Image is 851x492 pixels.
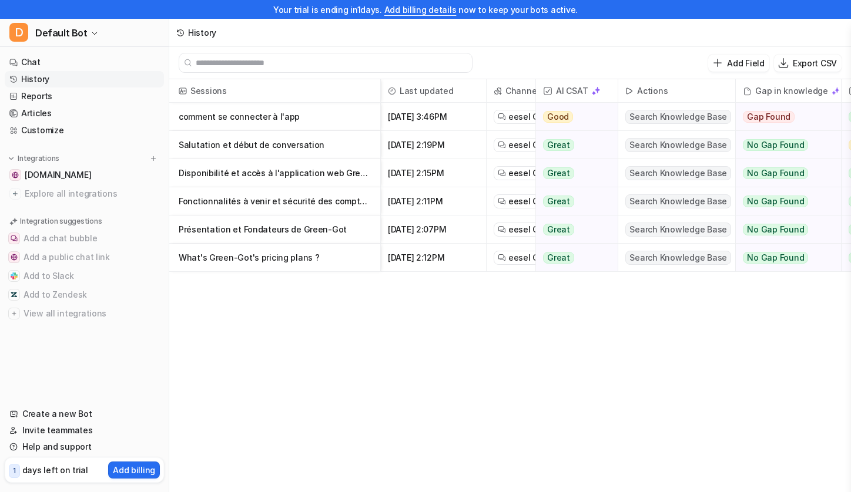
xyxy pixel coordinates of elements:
span: Sessions [174,79,376,103]
a: eesel Chat [498,139,544,151]
p: Salutation et début de conversation [179,131,371,159]
span: Search Knowledge Base [625,194,731,208]
span: eesel Chat [508,224,552,235]
span: [DATE] 2:12PM [386,244,481,272]
a: eesel Chat [498,111,544,123]
img: faq.green-got.com [12,171,19,178]
span: No Gap Found [743,224,808,235]
p: Add billing [113,464,155,476]
button: Great [536,244,611,272]
img: eeselChat [498,169,506,177]
span: Search Knowledge Base [625,138,731,152]
a: Create a new Bot [5,406,164,422]
span: Great [543,139,574,151]
p: Integration suggestions [20,216,102,227]
span: [DATE] 2:19PM [386,131,481,159]
img: eeselChat [498,254,506,262]
button: Integrations [5,153,63,164]
span: Search Knowledge Base [625,110,731,124]
a: Invite teammates [5,422,164,439]
span: No Gap Found [743,139,808,151]
button: Add billing [108,461,160,478]
img: Add to Zendesk [11,291,18,298]
span: [DOMAIN_NAME] [25,169,91,181]
span: [DATE] 2:07PM [386,215,481,244]
p: comment se connecter à l'app [179,103,371,131]
button: No Gap Found [736,131,832,159]
span: AI CSAT [541,79,613,103]
button: Add a public chat linkAdd a public chat link [5,248,164,267]
img: eeselChat [498,141,506,149]
img: expand menu [7,154,15,163]
a: eesel Chat [498,167,544,179]
img: explore all integrations [9,188,21,200]
span: [DATE] 2:11PM [386,187,481,215]
span: Explore all integrations [25,184,159,203]
button: Great [536,187,611,215]
button: Great [536,215,611,244]
a: Customize [5,122,164,139]
span: Search Knowledge Base [625,223,731,237]
span: eesel Chat [508,111,552,123]
span: No Gap Found [743,196,808,207]
button: No Gap Found [736,215,832,244]
a: eesel Chat [498,196,544,207]
a: Reports [5,88,164,105]
span: [DATE] 3:46PM [386,103,481,131]
img: Add a chat bubble [11,235,18,242]
span: Default Bot [35,25,88,41]
div: History [188,26,216,39]
button: No Gap Found [736,159,832,187]
a: Chat [5,54,164,70]
a: faq.green-got.com[DOMAIN_NAME] [5,167,164,183]
p: What's Green-Got's pricing plans ? [179,244,371,272]
span: Search Knowledge Base [625,166,731,180]
span: Great [543,224,574,235]
span: D [9,23,28,42]
span: Great [543,252,574,264]
button: Add Field [708,55,769,72]
span: No Gap Found [743,167,808,179]
span: Great [543,167,574,179]
button: Good [536,103,611,131]
button: Export CSV [774,55,842,72]
button: Add a chat bubbleAdd a chat bubble [5,229,164,248]
button: Gap Found [736,103,832,131]
span: Search Knowledge Base [625,251,731,265]
img: Add a public chat link [11,254,18,261]
img: menu_add.svg [149,154,158,163]
button: Add to SlackAdd to Slack [5,267,164,285]
a: Help and support [5,439,164,455]
a: eesel Chat [498,252,544,264]
a: Explore all integrations [5,186,164,202]
p: Add Field [727,57,764,69]
img: Add to Slack [11,272,18,279]
button: View all integrationsView all integrations [5,304,164,323]
img: View all integrations [11,310,18,317]
p: Présentation et Fondateurs de Green-Got [179,215,371,244]
img: eeselChat [498,113,506,121]
span: eesel Chat [508,167,552,179]
button: Great [536,131,611,159]
span: Good [543,111,573,123]
a: History [5,71,164,87]
div: Gap in knowledge [741,79,836,103]
button: No Gap Found [736,187,832,215]
img: eeselChat [498,197,506,205]
a: Articles [5,105,164,122]
span: Great [543,196,574,207]
span: Last updated [386,79,481,103]
p: 1 [13,466,16,476]
img: eeselChat [498,225,506,234]
span: Gap Found [743,111,795,123]
span: Channel [491,79,531,103]
button: No Gap Found [736,244,832,272]
p: Integrations [18,154,59,163]
span: [DATE] 2:15PM [386,159,481,187]
p: Disponibilité et accès à l'application web Green-Got [179,159,371,187]
p: days left on trial [22,464,88,476]
h2: Actions [637,79,668,103]
a: eesel Chat [498,224,544,235]
p: Export CSV [793,57,837,69]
